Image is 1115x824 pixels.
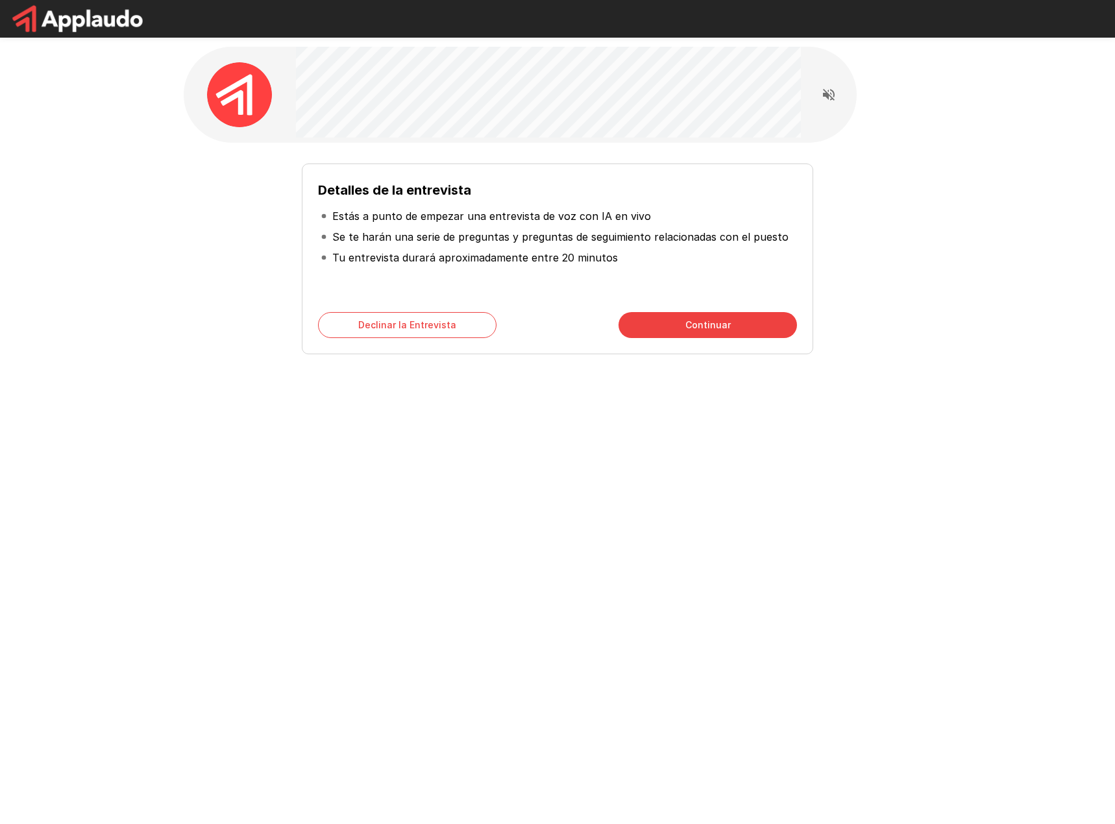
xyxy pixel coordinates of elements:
[207,62,272,127] img: applaudo_avatar.png
[318,182,471,198] b: Detalles de la entrevista
[619,312,797,338] button: Continuar
[332,208,651,224] p: Estás a punto de empezar una entrevista de voz con IA en vivo
[318,312,496,338] button: Declinar la Entrevista
[332,229,789,245] p: Se te harán una serie de preguntas y preguntas de seguimiento relacionadas con el puesto
[332,250,618,265] p: Tu entrevista durará aproximadamente entre 20 minutos
[816,82,842,108] button: Read questions aloud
